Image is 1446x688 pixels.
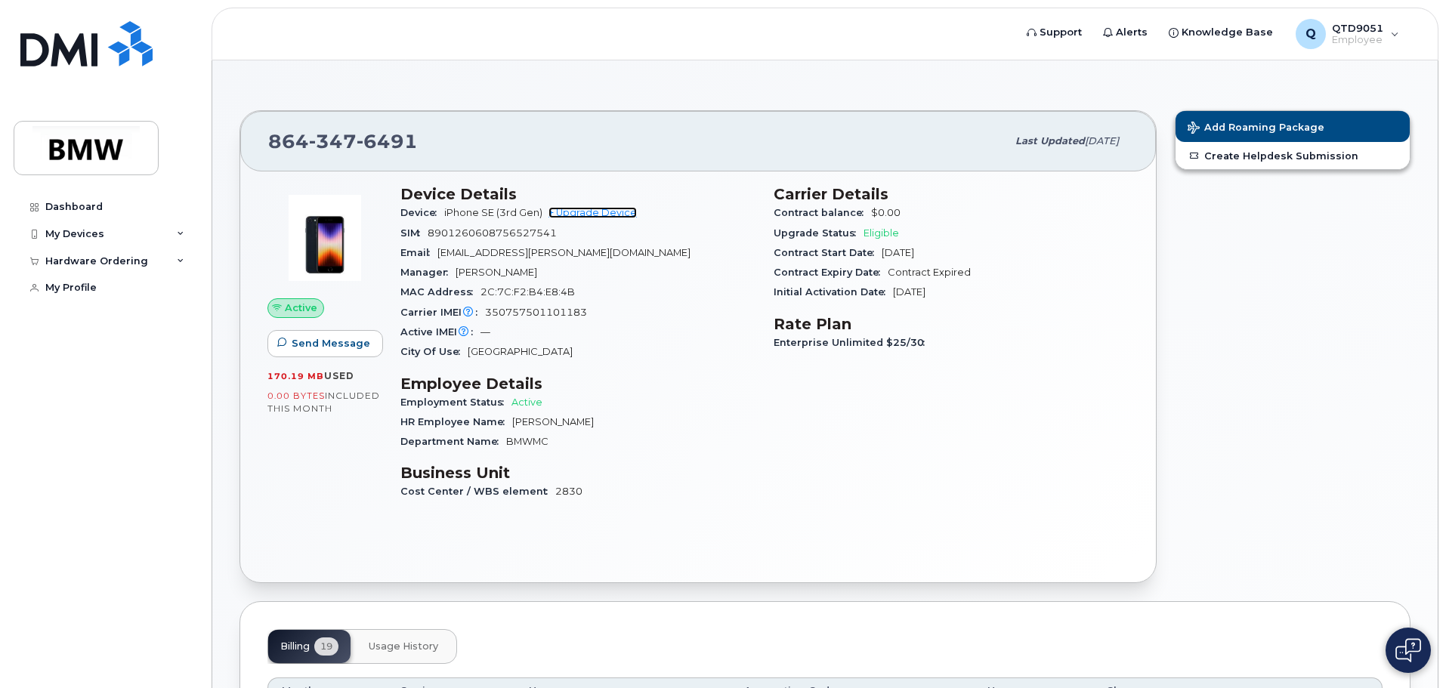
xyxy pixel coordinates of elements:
[369,640,438,653] span: Usage History
[280,193,370,283] img: image20231002-3703462-1angbar.jpeg
[511,396,542,408] span: Active
[437,247,691,258] span: [EMAIL_ADDRESS][PERSON_NAME][DOMAIN_NAME]
[400,207,444,218] span: Device
[480,286,575,298] span: 2C:7C:F2:B4:E8:4B
[268,130,418,153] span: 864
[864,227,899,239] span: Eligible
[428,227,557,239] span: 8901260608756527541
[555,486,582,497] span: 2830
[400,326,480,338] span: Active IMEI
[400,436,506,447] span: Department Name
[444,207,542,218] span: iPhone SE (3rd Gen)
[888,267,971,278] span: Contract Expired
[357,130,418,153] span: 6491
[309,130,357,153] span: 347
[400,267,456,278] span: Manager
[893,286,925,298] span: [DATE]
[774,315,1129,333] h3: Rate Plan
[1015,135,1085,147] span: Last updated
[400,286,480,298] span: MAC Address
[1395,638,1421,662] img: Open chat
[456,267,537,278] span: [PERSON_NAME]
[774,185,1129,203] h3: Carrier Details
[1188,122,1324,136] span: Add Roaming Package
[324,370,354,381] span: used
[774,267,888,278] span: Contract Expiry Date
[485,307,587,318] span: 350757501101183
[400,227,428,239] span: SIM
[400,396,511,408] span: Employment Status
[774,337,932,348] span: Enterprise Unlimited $25/30
[871,207,901,218] span: $0.00
[512,416,594,427] span: [PERSON_NAME]
[774,227,864,239] span: Upgrade Status
[1085,135,1119,147] span: [DATE]
[1176,111,1410,142] button: Add Roaming Package
[267,330,383,357] button: Send Message
[506,436,548,447] span: BMWMC
[1176,142,1410,169] a: Create Helpdesk Submission
[774,247,882,258] span: Contract Start Date
[774,286,893,298] span: Initial Activation Date
[548,207,637,218] a: + Upgrade Device
[882,247,914,258] span: [DATE]
[480,326,490,338] span: —
[285,301,317,315] span: Active
[400,375,755,393] h3: Employee Details
[468,346,573,357] span: [GEOGRAPHIC_DATA]
[400,464,755,482] h3: Business Unit
[292,336,370,350] span: Send Message
[400,346,468,357] span: City Of Use
[400,486,555,497] span: Cost Center / WBS element
[400,185,755,203] h3: Device Details
[267,371,324,381] span: 170.19 MB
[400,307,485,318] span: Carrier IMEI
[774,207,871,218] span: Contract balance
[400,416,512,427] span: HR Employee Name
[267,390,325,401] span: 0.00 Bytes
[400,247,437,258] span: Email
